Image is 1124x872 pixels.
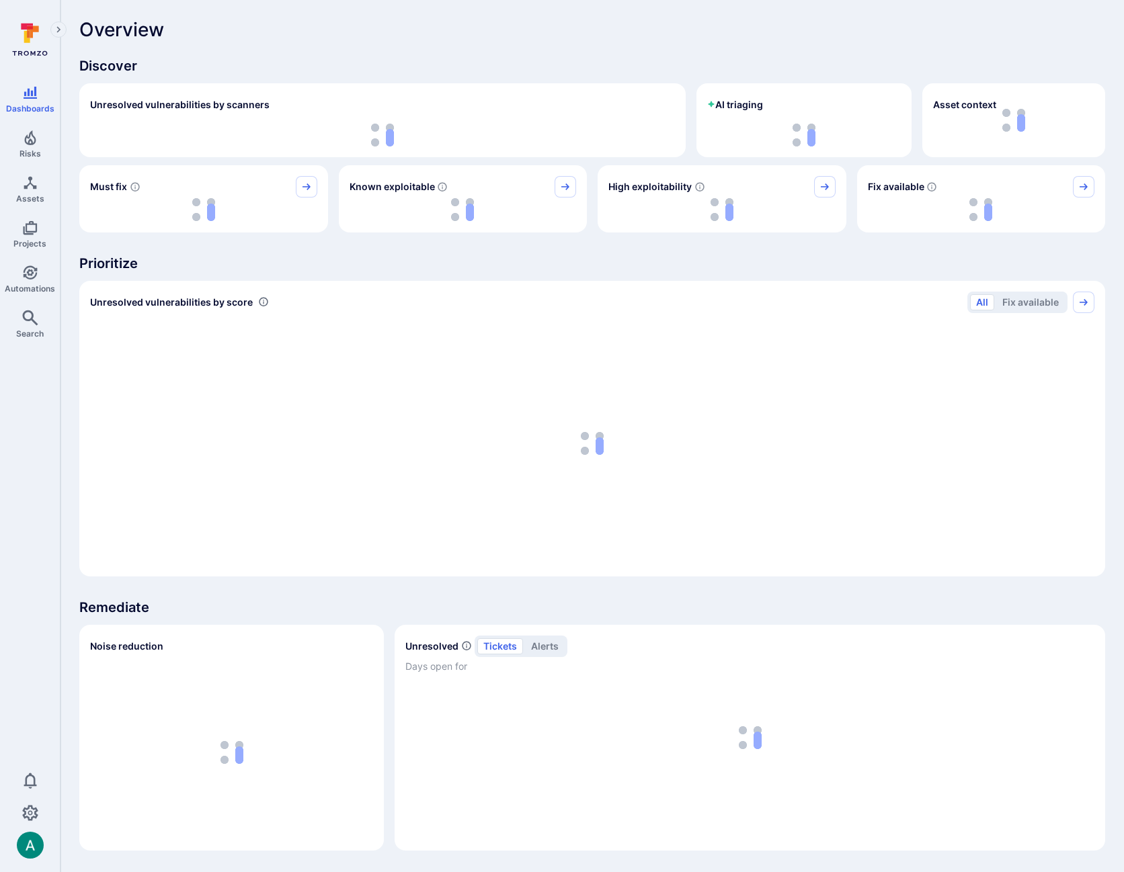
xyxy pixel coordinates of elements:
span: Dashboards [6,103,54,114]
button: tickets [477,638,523,654]
img: Loading... [581,432,604,455]
div: Known exploitable [339,165,588,232]
span: Noise reduction [90,640,163,652]
span: Asset context [933,98,996,112]
img: Loading... [220,741,243,764]
button: Expand navigation menu [50,21,67,38]
span: Discover [79,56,1105,75]
button: Fix available [996,294,1065,310]
div: Must fix [79,165,328,232]
span: Automations [5,284,55,294]
span: Search [16,329,44,339]
span: Fix available [868,180,924,193]
div: Fix available [857,165,1106,232]
div: loading spinner [90,198,317,222]
div: loading spinner [90,124,675,146]
img: Loading... [451,198,474,221]
img: ACg8ocLSa5mPYBaXNx3eFu_EmspyJX0laNWN7cXOFirfQ7srZveEpg=s96-c [17,832,44,859]
svg: Confirmed exploitable by KEV [437,181,448,192]
button: All [970,294,994,310]
span: Projects [13,238,46,249]
span: Risks [19,148,41,159]
div: loading spinner [868,198,1095,222]
svg: Risk score >=40 , missed SLA [130,181,140,192]
div: High exploitability [598,165,846,232]
span: Unresolved vulnerabilities by score [90,296,253,309]
div: loading spinner [90,321,1094,566]
button: alerts [525,638,565,654]
svg: Vulnerabilities with fix available [926,181,937,192]
svg: EPSS score ≥ 0.7 [694,181,705,192]
img: Loading... [192,198,215,221]
span: Assets [16,193,44,204]
i: Expand navigation menu [54,24,63,36]
span: Days open for [405,660,1094,673]
span: Remediate [79,598,1105,617]
img: Loading... [371,124,394,146]
div: loading spinner [608,198,836,222]
h2: AI triaging [707,98,763,112]
img: Loading... [793,124,815,146]
span: Must fix [90,180,127,193]
div: loading spinner [707,124,901,146]
h2: Unresolved [405,640,458,653]
img: Loading... [969,198,992,221]
div: loading spinner [90,665,373,840]
h2: Unresolved vulnerabilities by scanners [90,98,270,112]
div: loading spinner [350,198,577,222]
span: Number of unresolved items by priority and days open [461,639,472,653]
span: Overview [79,19,164,40]
span: Prioritize [79,254,1105,273]
img: Loading... [711,198,733,221]
div: Arjan Dehar [17,832,44,859]
span: Known exploitable [350,180,435,193]
span: High exploitability [608,180,692,193]
div: Number of vulnerabilities in status 'Open' 'Triaged' and 'In process' grouped by score [258,295,269,309]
